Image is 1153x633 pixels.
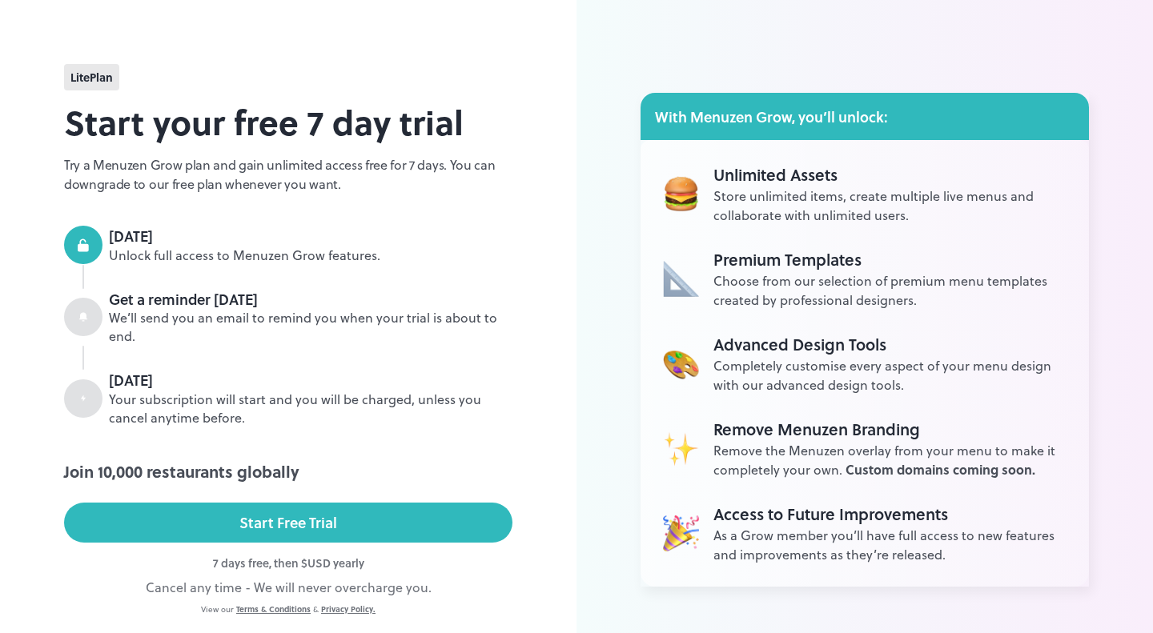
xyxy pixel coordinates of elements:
[713,271,1067,310] div: Choose from our selection of premium menu templates created by professional designers.
[713,356,1067,395] div: Completely customise every aspect of your menu design with our advanced design tools.
[663,345,699,381] img: Unlimited Assets
[713,247,1067,271] div: Premium Templates
[663,430,699,466] img: Unlimited Assets
[70,69,113,86] span: lite Plan
[713,502,1067,526] div: Access to Future Improvements
[713,186,1067,225] div: Store unlimited items, create multiple live menus and collaborate with unlimited users.
[713,332,1067,356] div: Advanced Design Tools
[64,603,512,615] div: View our &
[64,155,512,194] p: Try a Menuzen Grow plan and gain unlimited access free for 7 days. You can downgrade to our free ...
[713,417,1067,441] div: Remove Menuzen Branding
[713,162,1067,186] div: Unlimited Assets
[663,515,699,551] img: Unlimited Assets
[64,555,512,571] div: 7 days free, then $ USD yearly
[64,97,512,147] h2: Start your free 7 day trial
[321,603,376,615] a: Privacy Policy.
[64,578,512,597] div: Cancel any time - We will never overcharge you.
[239,511,337,535] div: Start Free Trial
[64,503,512,543] button: Start Free Trial
[64,459,512,483] div: Join 10,000 restaurants globally
[641,93,1089,140] div: With Menuzen Grow, you’ll unlock:
[713,526,1067,564] div: As a Grow member you’ll have full access to new features and improvements as they’re released.
[109,391,512,427] div: Your subscription will start and you will be charged, unless you cancel anytime before.
[109,226,512,246] div: [DATE]
[663,175,699,211] img: Unlimited Assets
[663,260,699,296] img: Unlimited Assets
[713,441,1067,479] div: Remove the Menuzen overlay from your menu to make it completely your own.
[109,246,512,265] div: Unlock full access to Menuzen Grow features.
[109,309,512,346] div: We’ll send you an email to remind you when your trial is about to end.
[109,289,512,310] div: Get a reminder [DATE]
[236,603,311,615] a: Terms & Conditions
[109,370,512,391] div: [DATE]
[846,460,1035,479] span: Custom domains coming soon.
